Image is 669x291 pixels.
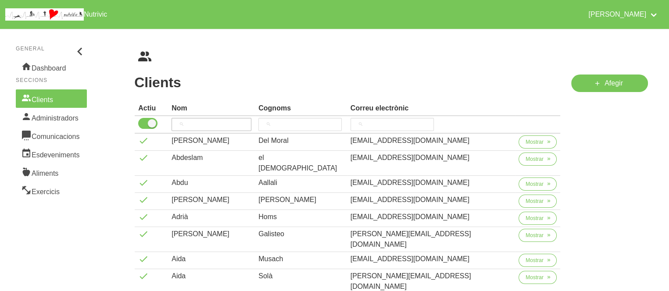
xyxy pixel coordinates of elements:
div: [EMAIL_ADDRESS][DOMAIN_NAME] [351,212,512,222]
div: Galisteo [258,229,343,239]
div: el [DEMOGRAPHIC_DATA] [258,153,343,174]
div: [PERSON_NAME] [172,135,251,146]
a: Mostrar [519,195,557,211]
h1: Clients [134,75,561,90]
div: [EMAIL_ADDRESS][DOMAIN_NAME] [351,135,512,146]
a: Clients [16,89,87,108]
div: Correu electrònic [351,103,512,114]
div: Abdeslam [172,153,251,163]
p: General [16,45,87,53]
span: Mostrar [526,231,544,239]
a: Aliments [16,163,87,181]
a: Exercicis [16,181,87,200]
a: Administradors [16,108,87,126]
img: company_logo [5,8,84,21]
span: Mostrar [526,214,544,222]
button: Mostrar [519,195,557,208]
span: Afegir [605,78,623,89]
a: Afegir [571,75,648,92]
button: Mostrar [519,153,557,166]
span: Mostrar [526,197,544,205]
div: Adrià [172,212,251,222]
a: Mostrar [519,229,557,245]
div: [EMAIL_ADDRESS][DOMAIN_NAME] [351,153,512,163]
div: Musach [258,254,343,264]
a: Dashboard [16,58,87,76]
span: Mostrar [526,273,544,281]
div: Aallali [258,177,343,188]
button: Mostrar [519,212,557,225]
div: Aida [172,254,251,264]
a: Mostrar [519,135,557,152]
div: Solà [258,271,343,281]
div: [PERSON_NAME] [172,195,251,205]
span: Mostrar [526,155,544,163]
div: Aida [172,271,251,281]
button: Mostrar [519,229,557,242]
div: Homs [258,212,343,222]
div: Del Moral [258,135,343,146]
a: Mostrar [519,153,557,169]
button: Mostrar [519,254,557,267]
div: [EMAIL_ADDRESS][DOMAIN_NAME] [351,177,512,188]
button: Mostrar [519,135,557,149]
div: [PERSON_NAME] [258,195,343,205]
a: [PERSON_NAME] [583,4,664,25]
div: Nom [172,103,251,114]
button: Mostrar [519,271,557,284]
div: Cognoms [258,103,343,114]
div: [EMAIL_ADDRESS][DOMAIN_NAME] [351,195,512,205]
div: Abdu [172,177,251,188]
span: Mostrar [526,180,544,188]
p: Seccions [16,76,87,84]
div: [PERSON_NAME][EMAIL_ADDRESS][DOMAIN_NAME] [351,229,512,250]
span: Mostrar [526,256,544,264]
a: Esdeveniments [16,145,87,163]
span: Mostrar [526,138,544,146]
div: Actiu [138,103,165,114]
a: Comunicacions [16,126,87,145]
div: [EMAIL_ADDRESS][DOMAIN_NAME] [351,254,512,264]
nav: breadcrumbs [134,50,648,64]
a: Mostrar [519,212,557,228]
div: [PERSON_NAME] [172,229,251,239]
a: Mostrar [519,254,557,270]
button: Mostrar [519,177,557,191]
a: Mostrar [519,271,557,287]
a: Mostrar [519,177,557,194]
